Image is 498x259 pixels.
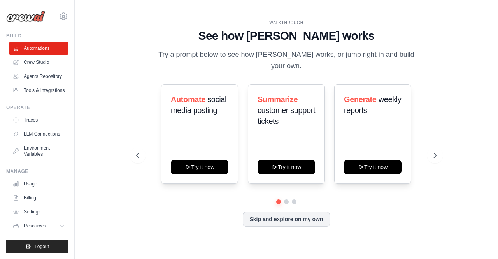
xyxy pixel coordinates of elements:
[6,240,68,253] button: Logout
[344,95,377,104] span: Generate
[156,49,417,72] p: Try a prompt below to see how [PERSON_NAME] works, or jump right in and build your own.
[6,11,45,22] img: Logo
[9,42,68,55] a: Automations
[136,20,436,26] div: WALKTHROUGH
[344,160,402,174] button: Try it now
[6,104,68,111] div: Operate
[9,192,68,204] a: Billing
[243,212,330,227] button: Skip and explore on my own
[9,84,68,97] a: Tools & Integrations
[9,70,68,83] a: Agents Repository
[9,142,68,160] a: Environment Variables
[258,106,315,125] span: customer support tickets
[171,95,205,104] span: Automate
[9,220,68,232] button: Resources
[136,29,436,43] h1: See how [PERSON_NAME] works
[6,33,68,39] div: Build
[9,114,68,126] a: Traces
[258,160,315,174] button: Try it now
[9,56,68,69] a: Crew Studio
[9,128,68,140] a: LLM Connections
[6,168,68,174] div: Manage
[258,95,298,104] span: Summarize
[35,243,49,250] span: Logout
[24,223,46,229] span: Resources
[9,206,68,218] a: Settings
[171,160,228,174] button: Try it now
[9,178,68,190] a: Usage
